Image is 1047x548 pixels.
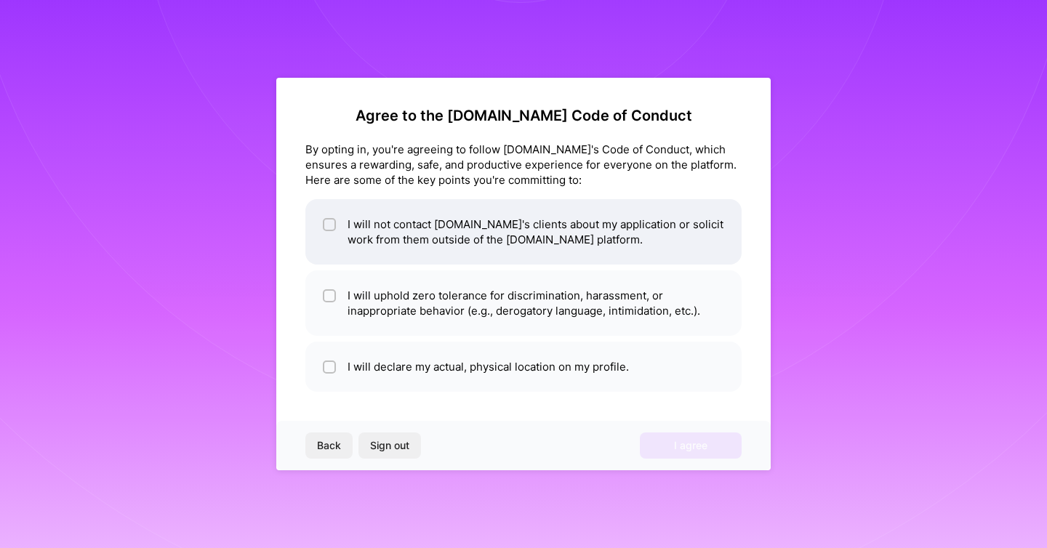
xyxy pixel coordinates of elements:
h2: Agree to the [DOMAIN_NAME] Code of Conduct [305,107,742,124]
li: I will uphold zero tolerance for discrimination, harassment, or inappropriate behavior (e.g., der... [305,270,742,336]
button: Back [305,432,353,459]
div: By opting in, you're agreeing to follow [DOMAIN_NAME]'s Code of Conduct, which ensures a rewardin... [305,142,742,188]
span: Sign out [370,438,409,453]
li: I will not contact [DOMAIN_NAME]'s clients about my application or solicit work from them outside... [305,199,742,265]
li: I will declare my actual, physical location on my profile. [305,342,742,392]
span: Back [317,438,341,453]
button: Sign out [358,432,421,459]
